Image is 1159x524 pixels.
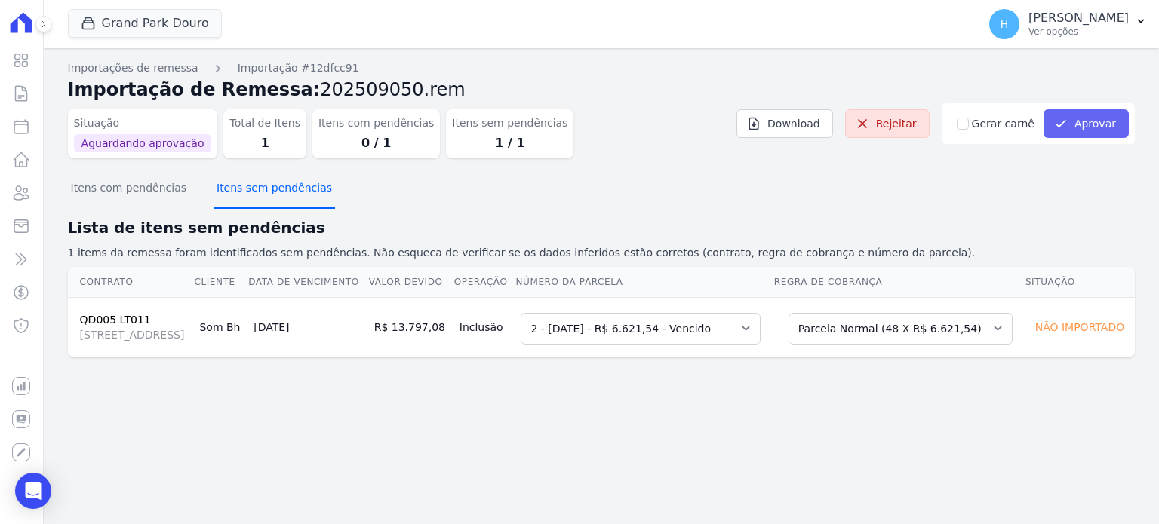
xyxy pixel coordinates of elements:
dt: Itens sem pendências [452,115,567,131]
th: Valor devido [368,267,453,298]
a: Rejeitar [845,109,930,138]
th: Regra de Cobrança [773,267,1025,298]
th: Operação [453,267,515,298]
dt: Itens com pendências [318,115,434,131]
dt: Situação [74,115,212,131]
h2: Lista de itens sem pendências [68,216,1135,239]
button: Grand Park Douro [68,9,222,38]
dd: 0 / 1 [318,134,434,152]
dt: Total de Itens [229,115,300,131]
div: Não importado [1031,317,1129,338]
th: Situação [1025,267,1135,298]
div: Open Intercom Messenger [15,473,51,509]
p: 1 items da remessa foram identificados sem pendências. Não esqueca de verificar se os dados infer... [68,245,1135,261]
span: H [1001,19,1009,29]
td: [DATE] [247,297,367,357]
td: Som Bh [193,297,247,357]
td: Inclusão [453,297,515,357]
nav: Breadcrumb [68,60,1135,76]
a: QD005 LT011 [80,314,151,326]
td: R$ 13.797,08 [368,297,453,357]
button: Itens sem pendências [214,170,335,209]
button: H [PERSON_NAME] Ver opções [977,3,1159,45]
button: Itens com pendências [68,170,189,209]
span: [STREET_ADDRESS] [80,327,188,342]
button: Aprovar [1044,109,1129,138]
label: Gerar carnê [972,116,1034,132]
th: Número da Parcela [515,267,773,298]
h2: Importação de Remessa: [68,76,1135,103]
dd: 1 [229,134,300,152]
span: Aguardando aprovação [74,134,212,152]
a: Importação #12dfcc91 [238,60,359,76]
p: [PERSON_NAME] [1028,11,1129,26]
th: Data de Vencimento [247,267,367,298]
th: Contrato [68,267,194,298]
dd: 1 / 1 [452,134,567,152]
th: Cliente [193,267,247,298]
a: Importações de remessa [68,60,198,76]
p: Ver opções [1028,26,1129,38]
span: 202509050.rem [320,79,466,100]
a: Download [736,109,833,138]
